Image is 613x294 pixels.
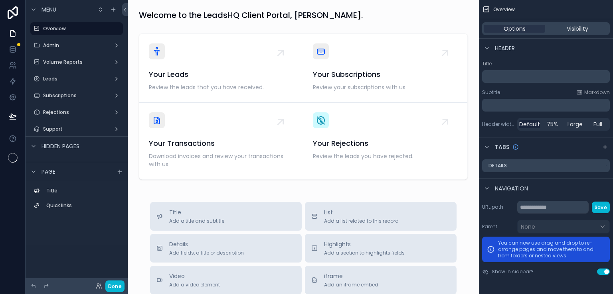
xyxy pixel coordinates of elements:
[43,42,110,49] label: Admin
[488,163,507,169] label: Details
[305,202,457,231] button: ListAdd a list related to this record
[324,208,399,216] span: List
[169,218,224,224] span: Add a title and subtitle
[42,168,55,176] span: Page
[493,6,515,13] span: Overview
[495,184,528,192] span: Navigation
[504,25,526,33] span: Options
[43,126,110,132] label: Support
[568,120,583,128] span: Large
[43,109,110,116] label: Rejections
[42,142,79,150] span: Hidden pages
[169,272,220,280] span: Video
[43,92,110,99] label: Subscriptions
[521,223,535,231] span: None
[593,120,602,128] span: Full
[517,220,610,233] button: None
[547,120,558,128] span: 75%
[482,89,500,96] label: Subtitle
[324,272,378,280] span: iframe
[482,121,514,127] label: Header width
[30,123,123,135] a: Support
[498,240,605,259] p: You can now use drag and drop to re-arrange pages and move them to and from folders or nested views
[169,208,224,216] span: Title
[576,89,610,96] a: Markdown
[30,73,123,85] a: Leads
[105,280,125,292] button: Done
[305,234,457,263] button: HighlightsAdd a section to highlights fields
[30,106,123,119] a: Rejections
[482,223,514,230] label: Parent
[169,282,220,288] span: Add a video element
[324,250,405,256] span: Add a section to highlights fields
[42,6,56,14] span: Menu
[30,89,123,102] a: Subscriptions
[150,202,302,231] button: TitleAdd a title and subtitle
[169,240,244,248] span: Details
[567,25,588,33] span: Visibility
[30,56,123,69] a: Volume Reports
[30,39,123,52] a: Admin
[169,250,244,256] span: Add fields, a title or description
[46,188,120,194] label: Title
[492,269,534,275] label: Show in sidebar?
[43,76,110,82] label: Leads
[26,181,128,220] div: scrollable content
[46,202,120,209] label: Quick links
[324,240,405,248] span: Highlights
[482,61,610,67] label: Title
[592,202,610,213] button: Save
[584,89,610,96] span: Markdown
[43,59,110,65] label: Volume Reports
[324,282,378,288] span: Add an iframe embed
[482,99,610,112] div: scrollable content
[150,234,302,263] button: DetailsAdd fields, a title or description
[495,143,509,151] span: Tabs
[519,120,540,128] span: Default
[324,218,399,224] span: Add a list related to this record
[495,44,515,52] span: Header
[482,70,610,83] div: scrollable content
[30,22,123,35] a: Overview
[43,25,118,32] label: Overview
[482,204,514,210] label: URL path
